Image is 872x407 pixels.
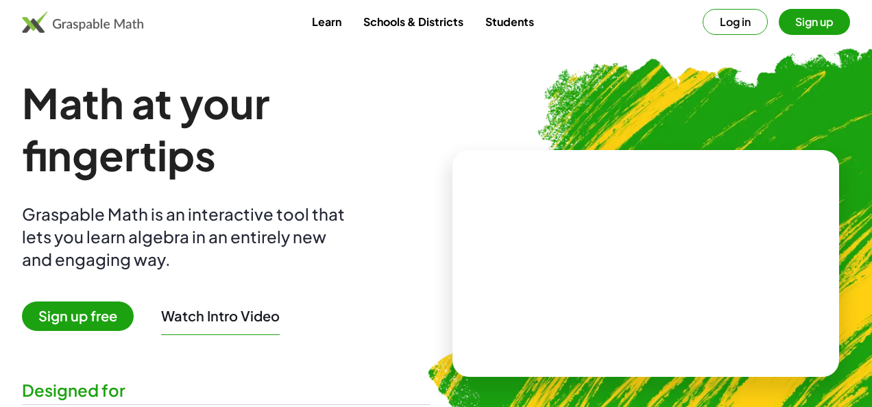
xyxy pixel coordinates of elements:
button: Log in [703,9,768,35]
button: Watch Intro Video [161,307,280,325]
a: Students [474,9,545,34]
div: Graspable Math is an interactive tool that lets you learn algebra in an entirely new and engaging... [22,203,351,271]
div: Designed for [22,379,431,402]
a: Schools & Districts [352,9,474,34]
span: Sign up free [22,301,134,331]
h1: Math at your fingertips [22,77,431,181]
button: Sign up [779,9,850,35]
video: What is this? This is dynamic math notation. Dynamic math notation plays a central role in how Gr... [543,212,749,314]
a: Learn [301,9,352,34]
